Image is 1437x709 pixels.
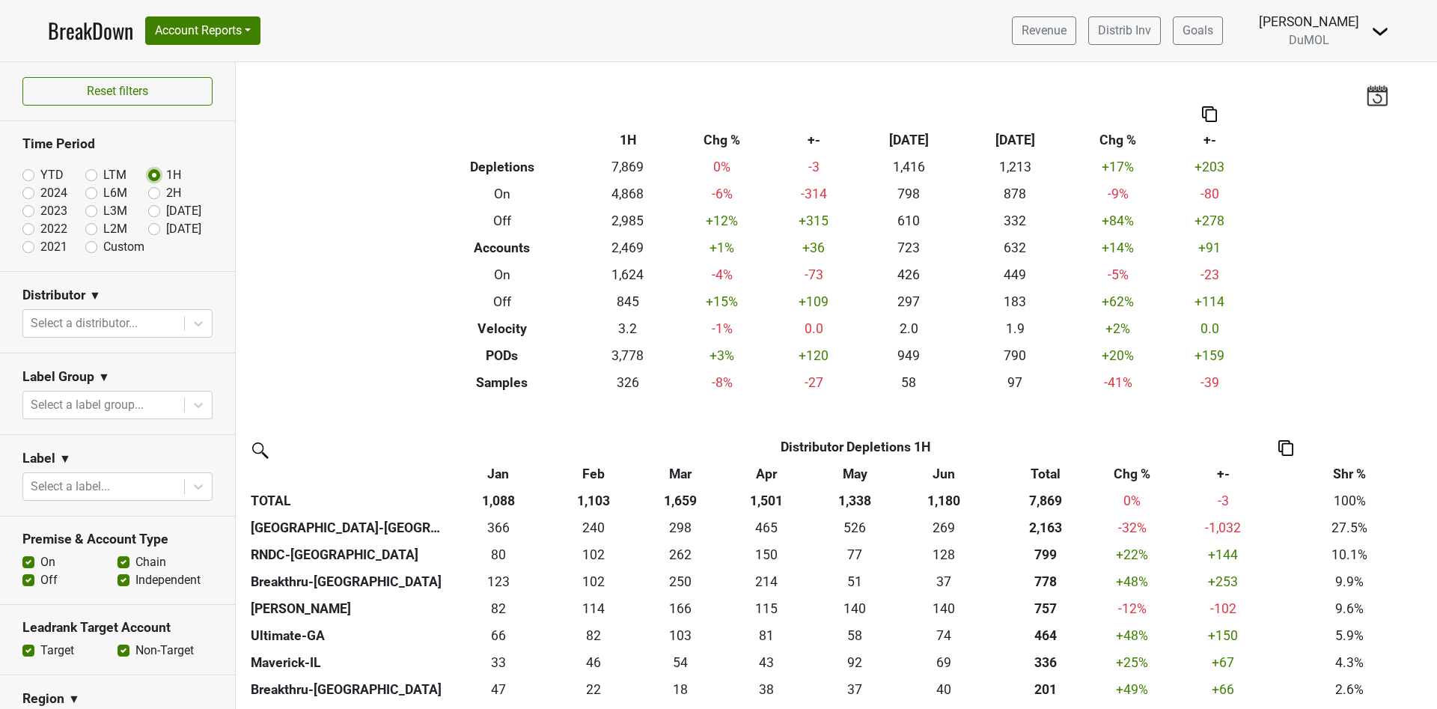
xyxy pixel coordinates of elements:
[1068,234,1168,261] td: +14 %
[672,180,772,207] td: -6 %
[772,180,855,207] td: -314
[22,451,55,466] h3: Label
[1163,599,1283,618] div: -102
[1287,514,1412,541] td: 27.5%
[1287,595,1412,622] td: 9.6%
[1105,622,1159,649] td: +48 %
[1168,207,1251,234] td: +278
[445,676,552,703] td: 47
[552,595,636,622] td: 114.167
[583,234,672,261] td: 2,469
[103,184,127,202] label: L6M
[636,541,724,568] td: 261.5
[989,626,1102,645] div: 464
[901,460,986,487] th: Jun: activate to sort column ascending
[555,599,632,618] div: 114
[22,77,213,106] button: Reset filters
[1287,460,1412,487] th: Shr %: activate to sort column ascending
[856,234,962,261] td: 723
[1173,16,1223,45] a: Goals
[1105,595,1159,622] td: -12 %
[1259,12,1359,31] div: [PERSON_NAME]
[1168,234,1251,261] td: +91
[448,545,548,565] div: 80
[583,315,672,342] td: 3.2
[1068,261,1168,288] td: -5 %
[40,202,67,220] label: 2023
[445,622,552,649] td: 66.34
[901,649,986,676] td: 69.166
[905,572,982,591] div: 37
[905,518,982,538] div: 269
[421,153,584,180] th: Depletions
[583,369,672,396] td: 326
[445,460,552,487] th: Jan: activate to sort column ascending
[1068,342,1168,369] td: +20 %
[1163,572,1283,591] div: +253
[247,568,445,595] th: Breakthru-[GEOGRAPHIC_DATA]
[1218,493,1229,508] span: -3
[552,487,636,514] th: 1,103
[639,680,720,699] div: 18
[989,599,1102,618] div: 757
[421,288,584,315] th: Off
[103,166,126,184] label: LTM
[1105,460,1159,487] th: Chg %: activate to sort column ascending
[1168,153,1251,180] td: +203
[989,680,1102,699] div: 201
[808,541,901,568] td: 76.666
[1163,518,1283,538] div: -1,032
[901,622,986,649] td: 74.33
[448,653,548,672] div: 33
[727,626,805,645] div: 81
[856,127,962,153] th: [DATE]
[986,541,1105,568] th: 798.637
[962,261,1068,288] td: 449
[40,642,74,660] label: Target
[166,220,201,238] label: [DATE]
[421,315,584,342] th: Velocity
[986,595,1105,622] th: 757.002
[901,514,986,541] td: 268.668
[1105,649,1159,676] td: +25 %
[247,460,445,487] th: &nbsp;: activate to sort column ascending
[247,437,271,461] img: filter
[448,518,548,538] div: 366
[1163,680,1283,699] div: +66
[145,16,260,45] button: Account Reports
[808,568,901,595] td: 51.335
[555,680,632,699] div: 22
[1287,487,1412,514] td: 100%
[1289,33,1329,47] span: DuMOL
[421,234,584,261] th: Accounts
[247,676,445,703] th: Breakthru-[GEOGRAPHIC_DATA]
[1168,261,1251,288] td: -23
[727,518,805,538] div: 465
[772,288,855,315] td: +109
[636,487,724,514] th: 1,659
[22,136,213,152] h3: Time Period
[772,342,855,369] td: +120
[448,572,548,591] div: 123
[48,15,133,46] a: BreakDown
[808,460,901,487] th: May: activate to sort column ascending
[989,572,1102,591] div: 778
[812,545,898,565] div: 77
[421,261,584,288] th: On
[1163,653,1283,672] div: +67
[812,572,898,591] div: 51
[808,514,901,541] td: 525.665
[901,487,986,514] th: 1,180
[1068,369,1168,396] td: -41 %
[555,626,632,645] div: 82
[724,595,809,622] td: 114.666
[552,433,1159,460] th: Distributor Depletions 1H
[89,287,101,305] span: ▼
[1105,676,1159,703] td: +49 %
[1366,85,1388,106] img: last_updated_date
[905,545,982,565] div: 128
[135,571,201,589] label: Independent
[135,553,166,571] label: Chain
[445,595,552,622] td: 81.668
[986,568,1105,595] th: 777.675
